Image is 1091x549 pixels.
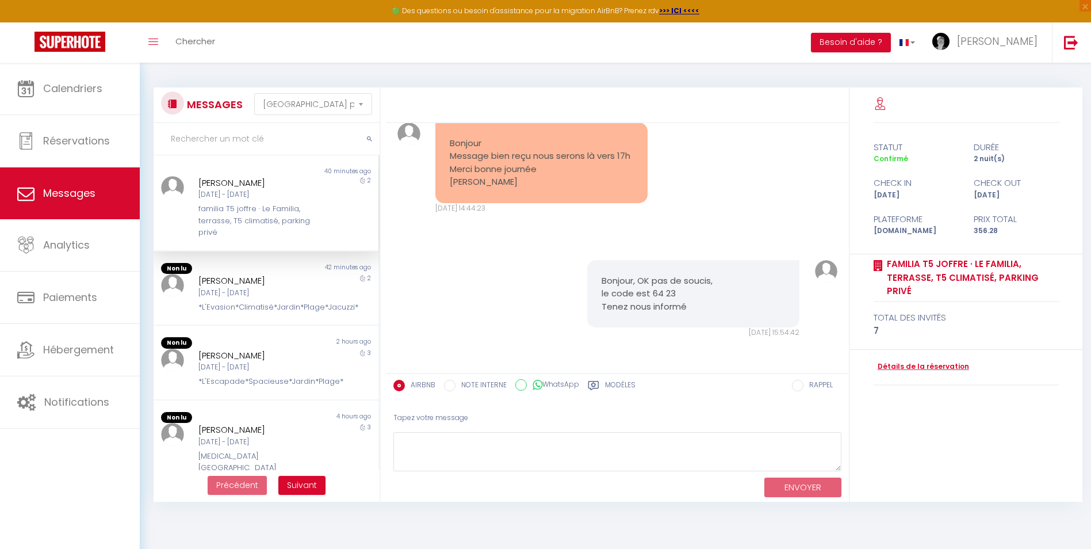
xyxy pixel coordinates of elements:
span: Non lu [161,337,192,349]
div: familia T5 joffre · Le Familia, terrasse, T5 climatisé, parking privé [198,203,315,238]
div: 7 [874,324,1059,338]
div: durée [966,140,1067,154]
span: [PERSON_NAME] [957,34,1038,48]
span: 3 [368,349,371,357]
a: ... [PERSON_NAME] [924,22,1052,63]
label: Modèles [605,380,636,394]
div: [DATE] 14:44:23 [435,203,648,214]
div: check out [966,176,1067,190]
div: [DATE] [866,190,967,201]
span: Notifications [44,395,109,409]
div: 356.28 [966,226,1067,237]
span: Non lu [161,412,192,424]
div: [DATE] [966,190,1067,201]
div: [DATE] - [DATE] [198,288,315,299]
div: [DOMAIN_NAME] [866,226,967,237]
div: 40 minutes ago [266,167,378,176]
img: ... [815,260,838,283]
button: ENVOYER [764,478,841,498]
div: *L'Escapade*Spacieuse*Jardin*Plage* [198,376,315,387]
div: [PERSON_NAME] [198,423,315,437]
div: Tapez votre message [393,404,841,432]
pre: Bonjour Message bien reçu nous serons là vers 17h Merci bonne journée [PERSON_NAME] [450,137,634,189]
img: Super Booking [35,32,105,52]
img: ... [397,123,420,146]
span: Réservations [43,134,110,148]
span: Calendriers [43,81,102,96]
span: Non lu [161,263,192,274]
img: logout [1064,35,1078,49]
div: 4 hours ago [266,412,378,424]
label: NOTE INTERNE [455,380,507,392]
div: 2 hours ago [266,337,378,349]
div: 2 nuit(s) [966,154,1067,165]
div: Prix total [966,212,1067,226]
div: Plateforme [866,212,967,226]
img: ... [161,423,184,446]
div: 42 minutes ago [266,263,378,274]
div: [PERSON_NAME] [198,349,315,363]
div: [DATE] - [DATE] [198,362,315,373]
div: [MEDICAL_DATA] [GEOGRAPHIC_DATA] [198,451,315,474]
span: Analytics [43,238,90,252]
span: Précédent [216,479,258,491]
span: Confirmé [874,154,908,163]
span: 3 [368,423,371,432]
span: Paiements [43,290,97,304]
a: Chercher [167,22,224,63]
div: *L'Evasion*Climatisé*Jardin*Plage*Jacuzzi* [198,302,315,313]
div: check in [866,176,967,190]
span: 2 [368,176,371,185]
span: Messages [43,186,95,200]
img: ... [932,33,950,50]
div: total des invités [874,311,1059,325]
button: Next [278,476,326,495]
button: Besoin d'aide ? [811,33,891,52]
label: AIRBNB [405,380,435,392]
label: WhatsApp [527,379,579,392]
h3: MESSAGES [184,91,243,117]
div: [DATE] - [DATE] [198,189,315,200]
span: 2 [368,274,371,283]
img: ... [161,176,184,199]
span: Chercher [175,35,215,47]
span: Suivant [287,479,317,491]
input: Rechercher un mot clé [154,123,380,155]
pre: Bonjour, OK pas de soucis, le code est 64 23 Tenez nous informé [602,274,786,314]
span: Hébergement [43,342,114,357]
img: ... [161,274,184,297]
a: >>> ICI <<<< [659,6,699,16]
a: Détails de la réservation [874,361,969,372]
div: [DATE] - [DATE] [198,437,315,448]
label: RAPPEL [803,380,833,392]
img: ... [161,349,184,372]
div: statut [866,140,967,154]
div: [DATE] 15:54:42 [587,327,800,338]
a: familia T5 joffre · Le Familia, terrasse, T5 climatisé, parking privé [883,257,1059,298]
button: Previous [208,476,267,495]
div: [PERSON_NAME] [198,274,315,288]
div: [PERSON_NAME] [198,176,315,190]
